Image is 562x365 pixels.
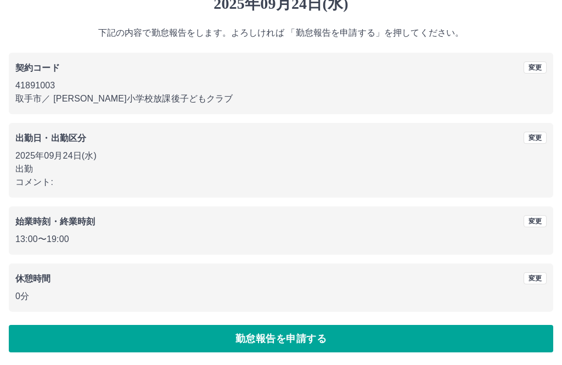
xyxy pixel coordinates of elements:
[15,233,547,246] p: 13:00 〜 19:00
[15,133,86,143] b: 出勤日・出勤区分
[15,149,547,162] p: 2025年09月24日(水)
[15,63,60,72] b: 契約コード
[9,325,553,352] button: 勤怠報告を申請する
[15,79,547,92] p: 41891003
[524,215,547,227] button: 変更
[15,162,547,176] p: 出勤
[524,61,547,74] button: 変更
[15,290,547,303] p: 0分
[15,217,95,226] b: 始業時刻・終業時刻
[15,92,547,105] p: 取手市 ／ [PERSON_NAME]小学校放課後子どもクラブ
[15,176,547,189] p: コメント:
[15,274,51,283] b: 休憩時間
[9,26,553,40] p: 下記の内容で勤怠報告をします。よろしければ 「勤怠報告を申請する」を押してください。
[524,272,547,284] button: 変更
[524,132,547,144] button: 変更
